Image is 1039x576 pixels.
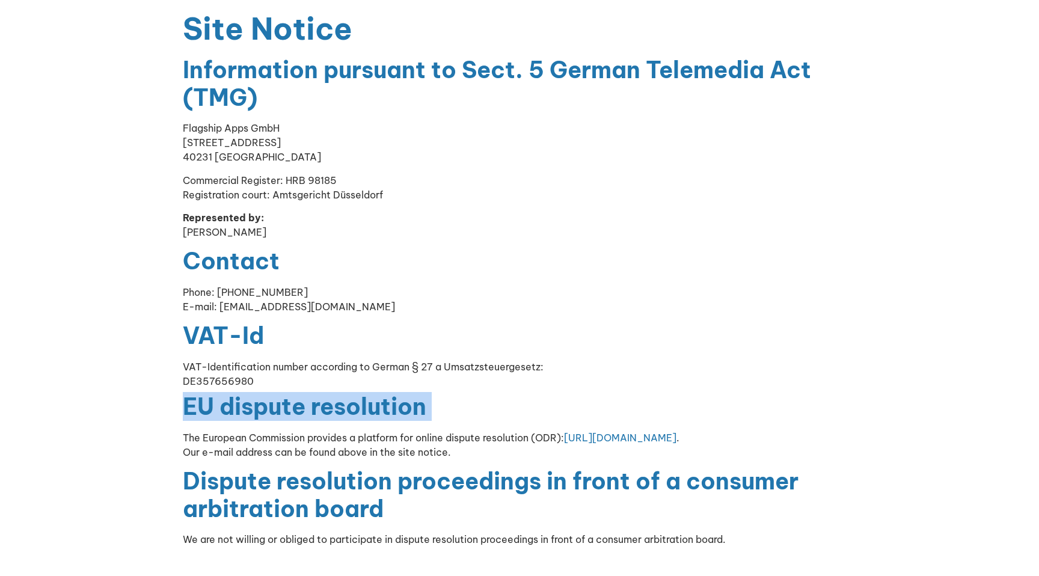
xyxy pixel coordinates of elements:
p: We are not willing or obliged to participate in dispute resolution proceedings in front of a cons... [183,532,856,547]
h2: VAT-Id [183,322,856,350]
div: VAT-Identification number according to German § 27 a Umsatzsteuergesetz: DE357656980 [183,360,856,388]
strong: Represented by: [183,212,264,224]
p: Phone: [PHONE_NUMBER] E-mail: [EMAIL_ADDRESS][DOMAIN_NAME] [183,285,856,314]
p: Commercial Register: HRB 98185 Registration court: Amtsgericht Düsseldorf [183,173,856,202]
p: The European Commission provides a platform for online dispute resolution (ODR): . Our e-mail add... [183,430,856,459]
p: Flagship Apps GmbH [STREET_ADDRESS] 40231 [GEOGRAPHIC_DATA] [183,121,856,164]
a: [URL][DOMAIN_NAME] [564,432,676,444]
h2: Information pursuant to Sect. 5 German Telemedia Act (TMG) [183,57,856,111]
h2: EU dispute resolution [183,393,856,421]
h1: Site Notice [183,11,856,47]
h2: Dispute resolution proceedings in front of a consumer arbitration board [183,468,856,522]
h2: Contact [183,248,856,275]
p: [PERSON_NAME] [183,210,856,239]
